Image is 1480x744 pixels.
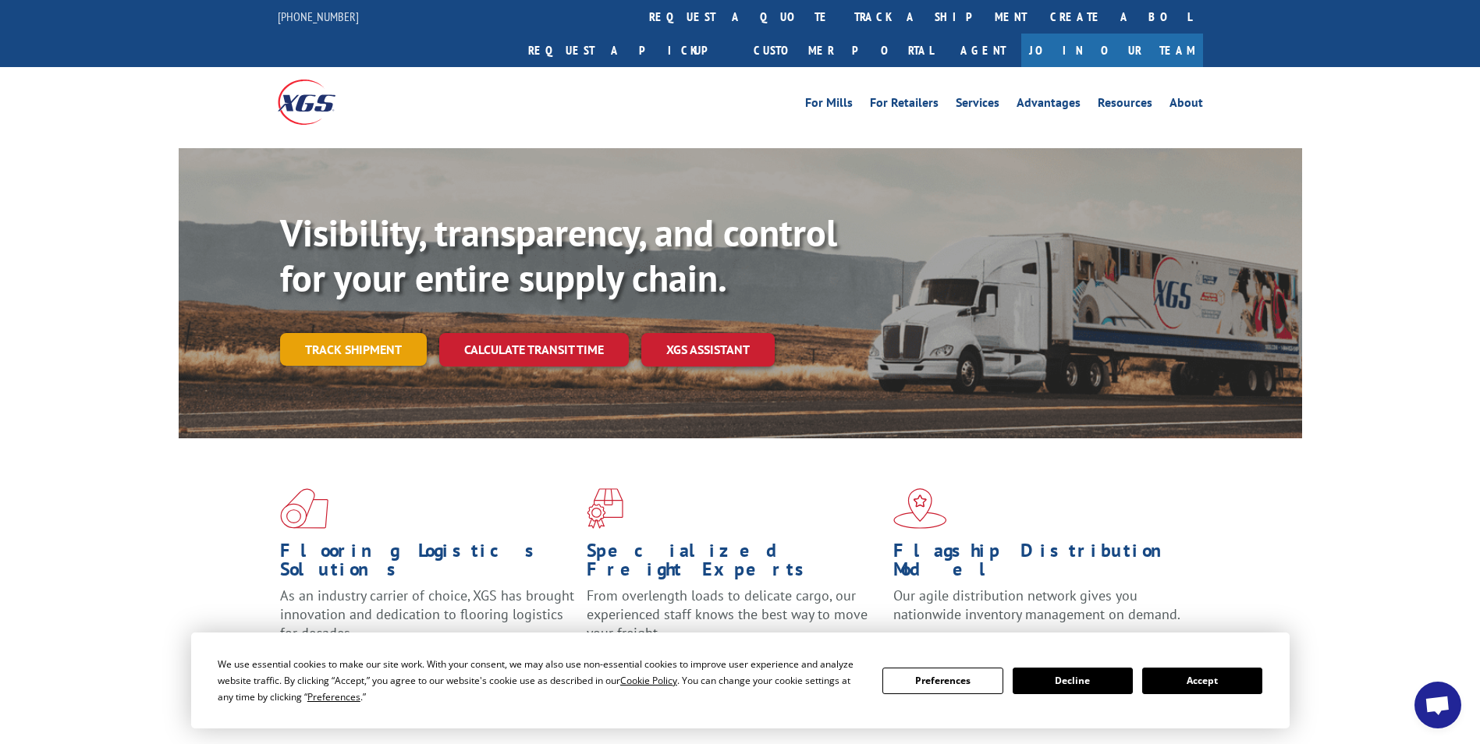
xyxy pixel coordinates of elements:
h1: Flooring Logistics Solutions [280,541,575,586]
span: Preferences [307,690,360,703]
span: Cookie Policy [620,674,677,687]
a: Agent [945,34,1021,67]
button: Decline [1013,668,1133,694]
a: Request a pickup [516,34,742,67]
div: We use essential cookies to make our site work. With your consent, we may also use non-essential ... [218,656,864,705]
a: Services [956,97,999,114]
p: From overlength loads to delicate cargo, our experienced staff knows the best way to move your fr... [587,586,882,656]
span: Our agile distribution network gives you nationwide inventory management on demand. [893,586,1180,623]
span: As an industry carrier of choice, XGS has brought innovation and dedication to flooring logistics... [280,586,574,642]
a: Customer Portal [742,34,945,67]
a: Calculate transit time [439,333,629,367]
a: Advantages [1017,97,1081,114]
a: For Mills [805,97,853,114]
h1: Specialized Freight Experts [587,541,882,586]
a: Track shipment [280,333,427,366]
div: Open chat [1414,682,1461,728]
div: Cookie Consent Prompt [191,632,1290,728]
a: Resources [1098,97,1152,114]
a: About [1169,97,1203,114]
button: Preferences [882,668,1003,694]
button: Accept [1142,668,1262,694]
a: XGS ASSISTANT [641,333,775,367]
img: xgs-icon-focused-on-flooring-red [587,488,623,529]
a: For Retailers [870,97,939,114]
img: xgs-icon-total-supply-chain-intelligence-red [280,488,328,529]
h1: Flagship Distribution Model [893,541,1188,586]
b: Visibility, transparency, and control for your entire supply chain. [280,208,837,302]
img: xgs-icon-flagship-distribution-model-red [893,488,947,529]
a: Join Our Team [1021,34,1203,67]
a: [PHONE_NUMBER] [278,9,359,24]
